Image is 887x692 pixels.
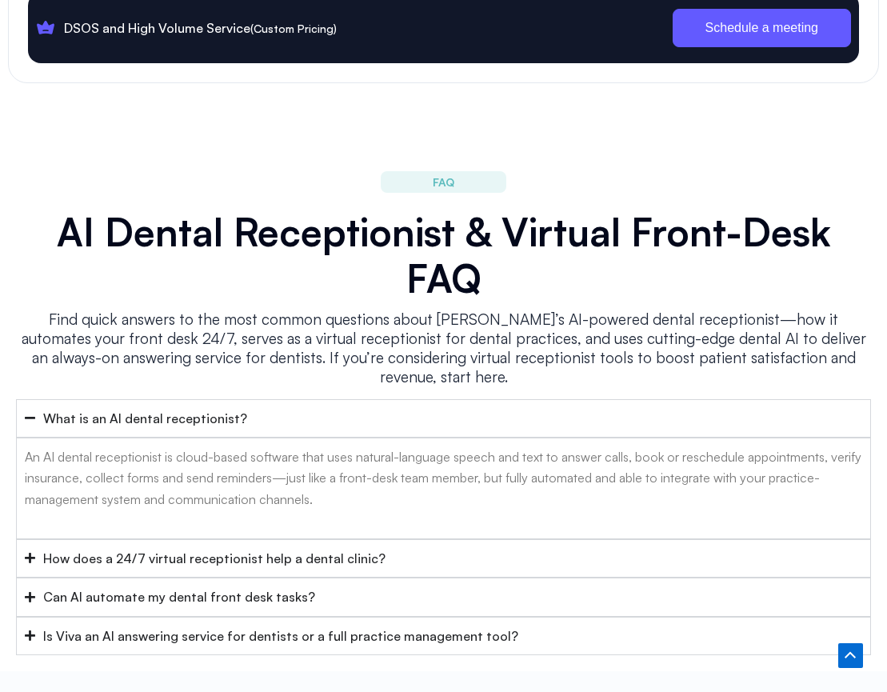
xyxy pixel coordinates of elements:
[705,22,818,34] span: Schedule a meeting
[43,408,247,429] div: What is an AI dental receptionist?
[433,173,454,191] span: FAQ
[16,399,871,655] div: Accordion. Open links with Enter or Space, close with Escape, and navigate with Arrow Keys
[16,209,871,302] h2: AI Dental Receptionist & Virtual Front-Desk FAQ
[43,548,386,569] div: How does a 24/7 virtual receptionist help a dental clinic?
[16,617,871,655] summary: Is Viva an AI answering service for dentists or a full practice management tool?
[16,399,871,438] summary: What is an AI dental receptionist?
[43,586,315,607] div: Can AI automate my dental front desk tasks?
[16,578,871,616] summary: Can AI automate my dental front desk tasks?
[43,626,518,646] div: Is Viva an AI answering service for dentists or a full practice management tool?
[673,9,851,47] a: Schedule a meeting
[250,22,337,35] span: (Custom Pricing)
[16,539,871,578] summary: How does a 24/7 virtual receptionist help a dental clinic?
[16,310,871,386] p: Find quick answers to the most common questions about [PERSON_NAME]’s AI-powered dental reception...
[25,446,862,510] p: An AI dental receptionist is cloud-based software that uses natural-language speech and text to a...
[60,18,337,38] span: DSOS and High Volume Service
